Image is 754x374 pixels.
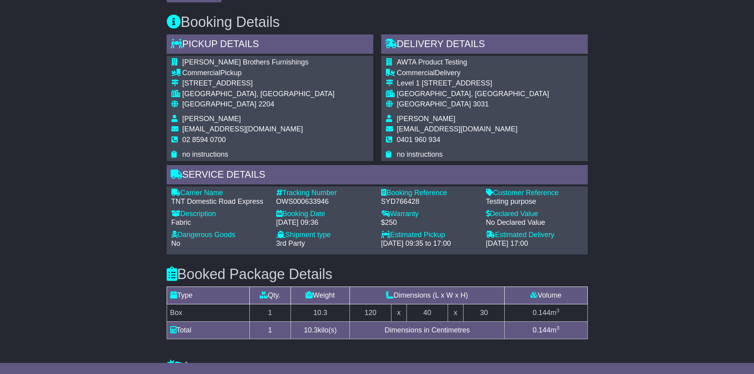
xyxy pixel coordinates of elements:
[381,231,478,239] div: Estimated Pickup
[171,218,268,227] div: Fabric
[556,325,560,331] sup: 3
[276,189,373,197] div: Tracking Number
[167,34,373,56] div: Pickup Details
[182,69,220,77] span: Commercial
[505,287,587,304] td: Volume
[397,58,467,66] span: AWTA Product Testing
[381,197,478,206] div: SYD766428
[486,197,583,206] div: Testing purpose
[406,304,448,322] td: 40
[486,239,583,248] div: [DATE] 17:00
[182,150,228,158] span: no instructions
[171,239,180,247] span: No
[397,150,443,158] span: no instructions
[486,218,583,227] div: No Declared Value
[182,136,226,144] span: 02 8594 0700
[397,69,435,77] span: Commercial
[397,69,549,78] div: Delivery
[486,210,583,218] div: Declared Value
[533,326,551,334] span: 0.144
[171,231,268,239] div: Dangerous Goods
[533,309,551,317] span: 0.144
[182,58,309,66] span: [PERSON_NAME] Brothers Furnishings
[182,69,335,78] div: Pickup
[249,322,291,339] td: 1
[381,34,588,56] div: Delivery Details
[505,304,587,322] td: m
[473,100,489,108] span: 3031
[463,304,505,322] td: 30
[397,100,471,108] span: [GEOGRAPHIC_DATA]
[291,322,350,339] td: kilo(s)
[167,287,249,304] td: Type
[276,197,373,206] div: OWS000633946
[291,304,350,322] td: 10.3
[448,304,463,322] td: x
[486,231,583,239] div: Estimated Delivery
[381,189,478,197] div: Booking Reference
[381,210,478,218] div: Warranty
[397,125,518,133] span: [EMAIL_ADDRESS][DOMAIN_NAME]
[276,231,373,239] div: Shipment type
[381,239,478,248] div: [DATE] 09:35 to 17:00
[505,322,587,339] td: m
[182,100,256,108] span: [GEOGRAPHIC_DATA]
[182,125,303,133] span: [EMAIL_ADDRESS][DOMAIN_NAME]
[167,165,588,186] div: Service Details
[397,115,456,123] span: [PERSON_NAME]
[276,218,373,227] div: [DATE] 09:36
[182,79,335,88] div: [STREET_ADDRESS]
[381,218,478,227] div: $250
[276,239,305,247] span: 3rd Party
[397,136,441,144] span: 0401 960 934
[258,100,274,108] span: 2204
[171,210,268,218] div: Description
[291,287,350,304] td: Weight
[397,79,549,88] div: Level 1 [STREET_ADDRESS]
[167,14,588,30] h3: Booking Details
[249,287,291,304] td: Qty.
[171,189,268,197] div: Carrier Name
[556,308,560,313] sup: 3
[304,326,318,334] span: 10.3
[276,210,373,218] div: Booking Date
[182,115,241,123] span: [PERSON_NAME]
[350,322,505,339] td: Dimensions in Centimetres
[397,90,549,99] div: [GEOGRAPHIC_DATA], [GEOGRAPHIC_DATA]
[486,189,583,197] div: Customer Reference
[167,322,249,339] td: Total
[249,304,291,322] td: 1
[350,287,505,304] td: Dimensions (L x W x H)
[167,304,249,322] td: Box
[167,266,588,282] h3: Booked Package Details
[182,90,335,99] div: [GEOGRAPHIC_DATA], [GEOGRAPHIC_DATA]
[171,197,268,206] div: TNT Domestic Road Express
[391,304,406,322] td: x
[350,304,391,322] td: 120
